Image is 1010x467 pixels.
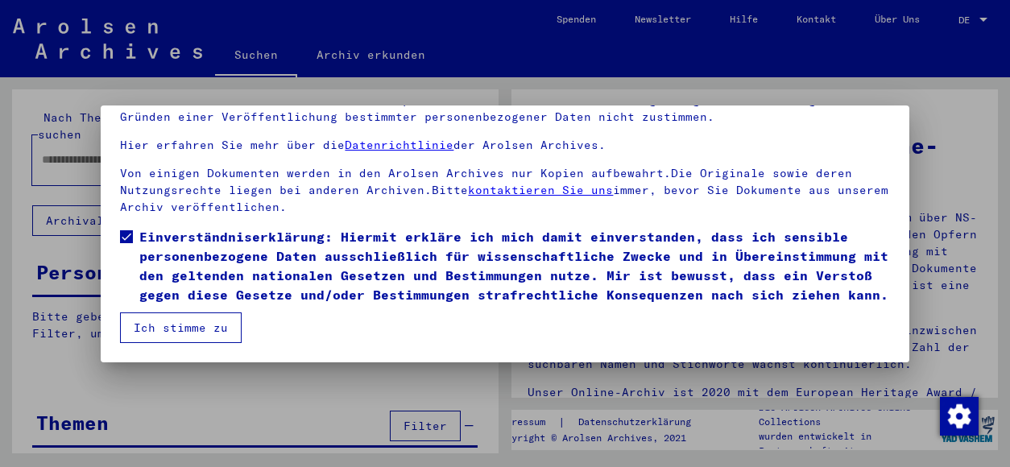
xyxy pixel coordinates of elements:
[940,397,979,436] img: Zustimmung ändern
[139,227,889,304] span: Einverständniserklärung: Hiermit erkläre ich mich damit einverstanden, dass ich sensible personen...
[120,312,242,343] button: Ich stimme zu
[120,165,889,216] p: Von einigen Dokumenten werden in den Arolsen Archives nur Kopien aufbewahrt.Die Originale sowie d...
[120,92,889,126] p: Bitte Sie uns, wenn Sie beispielsweise als Betroffener oder Angehöriger aus berechtigten Gründen ...
[345,138,453,152] a: Datenrichtlinie
[468,183,613,197] a: kontaktieren Sie uns
[120,137,889,154] p: Hier erfahren Sie mehr über die der Arolsen Archives.
[156,93,243,107] a: kontaktieren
